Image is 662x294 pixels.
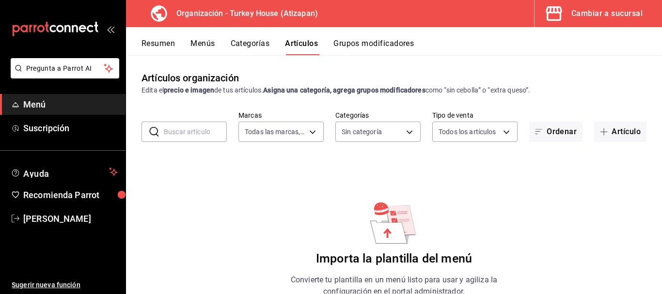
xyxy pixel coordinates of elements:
[333,39,414,55] button: Grupos modificadores
[142,85,646,95] div: Edita el de tus artículos. como “sin cebolla” o “extra queso”.
[439,127,496,137] span: Todos los artículos
[231,39,270,55] button: Categorías
[263,86,425,94] strong: Asigna una categoría, agrega grupos modificadores
[23,188,118,201] span: Recomienda Parrot
[23,98,118,111] span: Menú
[11,58,119,78] button: Pregunta a Parrot AI
[7,70,119,80] a: Pregunta a Parrot AI
[23,212,118,225] span: [PERSON_NAME]
[245,127,306,137] span: Todas las marcas, Sin marca
[342,127,382,137] span: Sin categoría
[190,39,215,55] button: Menús
[529,122,583,142] button: Ordenar
[594,122,646,142] button: Artículo
[12,280,118,290] span: Sugerir nueva función
[432,112,518,119] label: Tipo de venta
[238,112,324,119] label: Marcas
[316,251,472,266] h6: Importa la plantilla del menú
[23,122,118,135] span: Suscripción
[142,71,239,85] div: Artículos organización
[285,39,318,55] button: Artículos
[142,39,175,55] button: Resumen
[335,112,421,119] label: Categorías
[23,166,105,178] span: Ayuda
[107,25,114,33] button: open_drawer_menu
[164,122,227,141] input: Buscar artículo
[142,39,662,55] div: navigation tabs
[26,63,104,74] span: Pregunta a Parrot AI
[169,8,318,19] h3: Organización - Turkey House (Atizapan)
[571,7,643,20] div: Cambiar a sucursal
[164,86,214,94] strong: precio e imagen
